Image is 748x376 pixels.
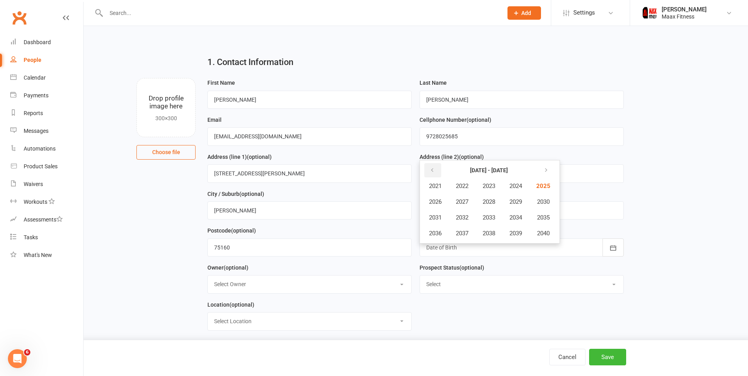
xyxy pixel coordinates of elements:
spang: (optional) [229,302,254,308]
div: Assessments [24,216,63,223]
a: Tasks [10,229,83,246]
input: Last Name [420,91,624,109]
label: Owner [207,263,248,272]
spang: (optional) [239,191,264,197]
spang: (optional) [459,154,484,160]
button: 2037 [449,226,475,241]
button: 2034 [503,210,529,225]
button: Choose file [136,145,196,159]
input: First Name [207,91,412,109]
span: 2036 [429,230,442,237]
strong: [DATE] - [DATE] [470,167,508,173]
label: Address (line 1) [207,153,272,161]
button: 2022 [449,179,475,194]
button: Save [589,349,626,365]
input: City / Suburb [207,201,412,220]
span: 2035 [537,214,550,221]
input: Cellphone Number [420,127,624,145]
a: Dashboard [10,34,83,51]
input: Postcode [207,238,412,257]
input: Address (line 1) [207,164,412,182]
spang: (optional) [459,264,484,271]
a: Clubworx [9,8,29,28]
button: 2027 [449,194,475,209]
div: Waivers [24,181,43,187]
label: Address (line 2) [420,153,484,161]
span: 2038 [483,230,495,237]
span: 2031 [429,214,442,221]
div: Messages [24,128,48,134]
span: 2023 [483,182,495,190]
a: Product Sales [10,158,83,175]
button: 2036 [422,226,448,241]
button: 2035 [530,210,557,225]
div: Tasks [24,234,38,240]
span: 2026 [429,198,442,205]
span: 2022 [456,182,468,190]
label: Prospect Status [420,263,484,272]
button: 2026 [422,194,448,209]
div: Calendar [24,74,46,81]
a: Calendar [10,69,83,87]
a: Assessments [10,211,83,229]
img: thumb_image1759205071.png [642,5,658,21]
span: Settings [573,4,595,22]
button: 2028 [476,194,502,209]
span: 2033 [483,214,495,221]
span: 2029 [509,198,522,205]
a: Waivers [10,175,83,193]
div: Automations [24,145,56,152]
button: 2030 [530,194,557,209]
spang: (optional) [224,264,248,271]
div: Maax Fitness [662,13,707,20]
a: What's New [10,246,83,264]
a: Automations [10,140,83,158]
button: Cancel [549,349,586,365]
input: Search... [104,7,497,19]
div: Payments [24,92,48,99]
spang: (optional) [247,154,272,160]
button: 2025 [530,179,557,194]
label: First Name [207,78,235,87]
div: Workouts [24,199,47,205]
span: 2030 [537,198,550,205]
label: Location [207,300,254,309]
span: 2025 [536,182,550,190]
span: 2021 [429,182,442,190]
button: 2038 [476,226,502,241]
button: 2032 [449,210,475,225]
button: 2023 [476,179,502,194]
span: 2034 [509,214,522,221]
spang: (optional) [231,227,256,234]
button: 2031 [422,210,448,225]
label: Postcode [207,226,256,235]
span: 2024 [509,182,522,190]
div: Reports [24,110,43,116]
span: 2037 [456,230,468,237]
span: 2027 [456,198,468,205]
button: 2040 [530,226,557,241]
button: 2021 [422,179,448,194]
a: Messages [10,122,83,140]
spang: (optional) [466,117,491,123]
span: 2040 [537,230,550,237]
a: Reports [10,104,83,122]
a: Workouts [10,193,83,211]
button: 2033 [476,210,502,225]
div: [PERSON_NAME] [662,6,707,13]
label: City / Suburb [207,190,264,198]
input: Email [207,127,412,145]
span: Add [521,10,531,16]
div: Product Sales [24,163,58,169]
span: 2028 [483,198,495,205]
label: Email [207,115,222,124]
a: Payments [10,87,83,104]
div: People [24,57,41,63]
span: 2032 [456,214,468,221]
h2: 1. Contact Information [207,58,624,67]
div: Dashboard [24,39,51,45]
button: Add [507,6,541,20]
label: Last Name [420,78,447,87]
button: 2039 [503,226,529,241]
a: People [10,51,83,69]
